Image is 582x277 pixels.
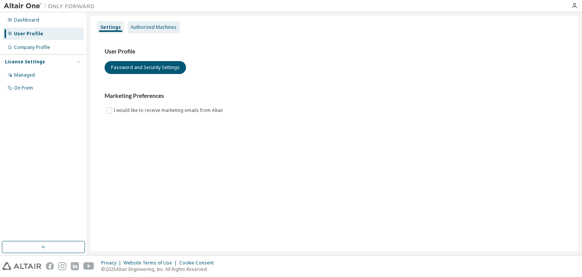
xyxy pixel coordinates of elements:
[14,17,39,23] div: Dashboard
[14,31,43,37] div: User Profile
[46,262,54,270] img: facebook.svg
[14,44,50,50] div: Company Profile
[83,262,94,270] img: youtube.svg
[100,24,121,30] div: Settings
[105,48,565,55] h3: User Profile
[114,106,225,115] label: I would like to receive marketing emails from Altair
[101,260,124,266] div: Privacy
[105,92,565,100] h3: Marketing Preferences
[5,59,45,65] div: License Settings
[2,262,41,270] img: altair_logo.svg
[124,260,179,266] div: Website Terms of Use
[4,2,99,10] img: Altair One
[131,24,177,30] div: Authorized Machines
[101,266,218,272] p: © 2025 Altair Engineering, Inc. All Rights Reserved.
[58,262,66,270] img: instagram.svg
[179,260,218,266] div: Cookie Consent
[14,85,33,91] div: On Prem
[105,61,186,74] button: Password and Security Settings
[71,262,79,270] img: linkedin.svg
[14,72,35,78] div: Managed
